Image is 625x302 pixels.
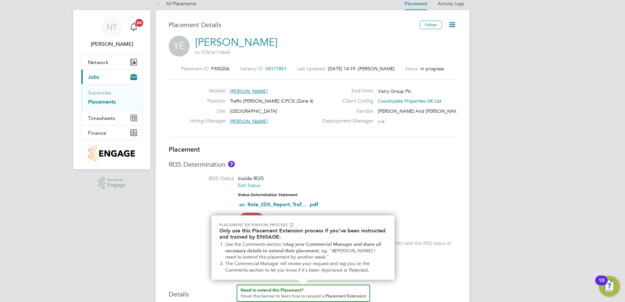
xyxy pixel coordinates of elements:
[240,66,263,72] label: Vacancy ID
[73,10,150,169] nav: Main navigation
[328,66,358,72] span: [DATE] 14:19 -
[228,161,235,167] button: About IR35
[237,285,370,302] button: How to extend a Placement?
[238,182,260,188] a: Edit Status
[238,175,264,181] span: Inside IR35
[230,98,313,104] span: Traffic [PERSON_NAME] (CPCS) (Zone 4)
[107,23,117,31] span: NT
[265,66,287,72] span: V0177851
[195,36,278,49] a: [PERSON_NAME]
[225,248,376,260] em: @[PERSON_NAME] I need to extend this placement by another week.
[405,1,427,7] a: Placement
[358,66,395,72] span: [PERSON_NAME]
[156,1,196,7] a: All Placements
[319,248,332,254] span: , eg. "
[181,66,209,72] label: Placement ID
[169,285,456,298] h3: Details
[225,242,287,247] span: Use the Comments section to
[190,98,226,105] label: Position
[190,108,226,115] label: Site
[169,160,456,169] h3: IR35 Determination
[219,222,387,227] p: Placement Extension Process 📋
[420,66,444,72] span: In progress
[599,276,620,297] button: Open Resource Center, 10 new notifications
[88,115,115,121] span: Timesheets
[599,280,604,289] div: 10
[247,201,318,208] a: Role_SDS_Report_Traf... .pdf
[378,98,441,104] span: Countryside Properties UK Ltd
[169,21,415,29] h3: Placement Details
[378,118,384,124] span: n/a
[190,88,226,94] label: Worker
[225,242,382,254] strong: tag your Commercial Manager and share all necessary details to extend their placement
[190,118,226,125] label: Hiring Manager
[211,66,229,72] span: P300206
[88,90,111,96] a: Vacancies
[420,21,442,29] button: Follow
[297,66,325,72] label: Last Updated
[88,59,109,65] span: Network
[169,36,190,57] span: YE
[195,49,230,55] span: m: 07816110644
[225,260,387,273] li: The Commercial Manager will review your request and tag you on the Comments section to let you kn...
[89,145,135,161] img: countryside-properties-logo-retina.png
[211,215,395,280] div: Need to extend this Placement? Hover this banner.
[327,254,329,260] span: "
[88,74,99,80] span: Jobs
[81,145,143,161] a: Go to home page
[239,213,264,226] span: High
[169,145,200,153] b: Placement
[230,118,268,124] span: [PERSON_NAME]
[81,40,143,48] span: Nick Theaker
[378,108,499,114] span: [PERSON_NAME] And [PERSON_NAME] Construction Li…
[169,216,234,223] label: IR35 Risk
[135,19,143,27] span: 20
[318,108,373,115] label: Vendor
[318,88,373,94] label: End Hirer
[169,175,234,182] label: IR35 Status
[238,193,298,197] strong: Status Determination Statement
[318,98,373,105] label: Client Config
[405,66,418,72] label: Status
[81,17,143,48] a: Go to account details
[88,99,116,105] a: Placements
[318,118,373,125] label: Deployment Manager
[88,130,106,136] span: Finance
[219,227,387,240] h2: Only use this Placement Extension process if you've been instructed and trained by ENGAGE:
[378,88,411,94] span: Vistry Group Plc
[230,108,277,114] span: [GEOGRAPHIC_DATA]
[438,1,464,7] a: Activity Logs
[107,182,126,188] span: Engage
[107,177,126,183] span: Powered by
[230,88,268,94] span: [PERSON_NAME]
